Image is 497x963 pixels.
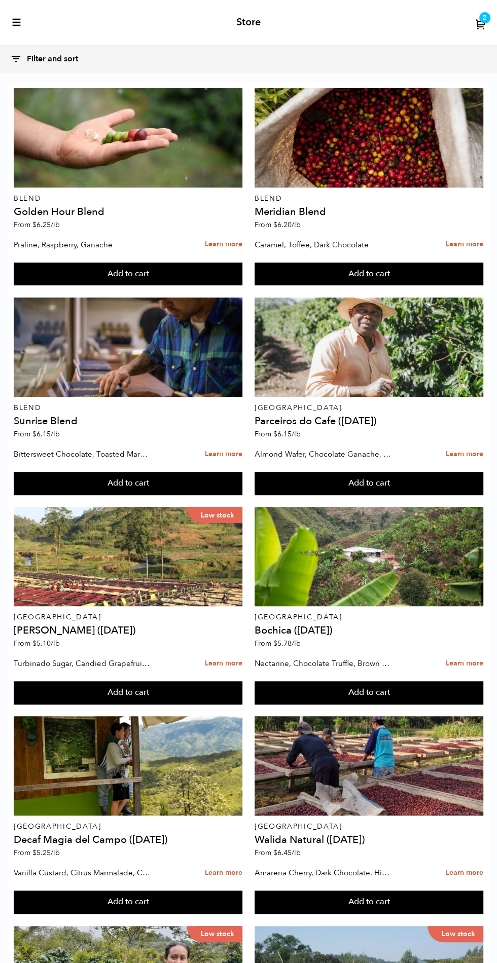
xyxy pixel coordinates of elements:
[14,207,242,217] h4: Golden Hour Blend
[14,835,242,845] h4: Decaf Magia del Campo ([DATE])
[14,429,60,439] span: From
[255,220,301,230] span: From
[205,862,242,884] a: Learn more
[187,926,242,942] p: Low stock
[14,507,242,606] a: Low stock
[14,447,151,462] p: Bittersweet Chocolate, Toasted Marshmallow, Candied Orange, Praline
[14,404,242,412] p: Blend
[14,263,242,286] button: Add to cart
[14,220,60,230] span: From
[255,639,301,648] span: From
[51,429,60,439] span: /lb
[32,429,60,439] bdi: 6.15
[205,443,242,465] a: Learn more
[446,653,483,675] a: Learn more
[255,848,301,858] span: From
[32,429,37,439] span: $
[273,220,277,230] span: $
[255,404,483,412] p: [GEOGRAPHIC_DATA]
[205,234,242,255] a: Learn more
[292,220,301,230] span: /lb
[292,429,301,439] span: /lb
[32,848,37,858] span: $
[32,220,37,230] span: $
[255,681,483,705] button: Add to cart
[255,195,483,202] p: Blend
[32,639,37,648] span: $
[273,429,277,439] span: $
[273,848,277,858] span: $
[255,625,483,636] h4: Bochica ([DATE])
[446,234,483,255] a: Learn more
[14,865,151,880] p: Vanilla Custard, Citrus Marmalade, Caramel
[32,848,60,858] bdi: 5.25
[14,614,242,621] p: [GEOGRAPHIC_DATA]
[51,848,60,858] span: /lb
[14,891,242,914] button: Add to cart
[255,472,483,495] button: Add to cart
[482,13,487,23] span: 2
[273,220,301,230] bdi: 6.20
[292,848,301,858] span: /lb
[255,207,483,217] h4: Meridian Blend
[32,639,60,648] bdi: 5.10
[32,220,60,230] bdi: 6.25
[255,865,392,880] p: Amarena Cherry, Dark Chocolate, Hibiscus
[14,848,60,858] span: From
[10,17,22,27] button: toggle-mobile-menu
[14,681,242,705] button: Add to cart
[273,848,301,858] bdi: 6.45
[255,237,392,252] p: Caramel, Toffee, Dark Chocolate
[273,639,301,648] bdi: 5.78
[14,416,242,426] h4: Sunrise Blend
[446,862,483,884] a: Learn more
[14,472,242,495] button: Add to cart
[10,48,88,70] button: Filter and sort
[255,891,483,914] button: Add to cart
[428,926,483,942] p: Low stock
[236,16,261,28] h2: Store
[14,195,242,202] p: Blend
[255,429,301,439] span: From
[255,614,483,621] p: [GEOGRAPHIC_DATA]
[273,429,301,439] bdi: 6.15
[255,823,483,830] p: [GEOGRAPHIC_DATA]
[255,656,392,671] p: Nectarine, Chocolate Truffle, Brown Sugar
[255,835,483,845] h4: Walida Natural ([DATE])
[255,416,483,426] h4: Parceiros do Cafe ([DATE])
[273,639,277,648] span: $
[14,823,242,830] p: [GEOGRAPHIC_DATA]
[446,443,483,465] a: Learn more
[187,507,242,523] p: Low stock
[255,263,483,286] button: Add to cart
[14,656,151,671] p: Turbinado Sugar, Candied Grapefruit, Spiced Plum
[14,625,242,636] h4: [PERSON_NAME] ([DATE])
[292,639,301,648] span: /lb
[51,639,60,648] span: /lb
[255,447,392,462] p: Almond Wafer, Chocolate Ganache, Bing Cherry
[205,653,242,675] a: Learn more
[14,237,151,252] p: Praline, Raspberry, Ganache
[51,220,60,230] span: /lb
[14,639,60,648] span: From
